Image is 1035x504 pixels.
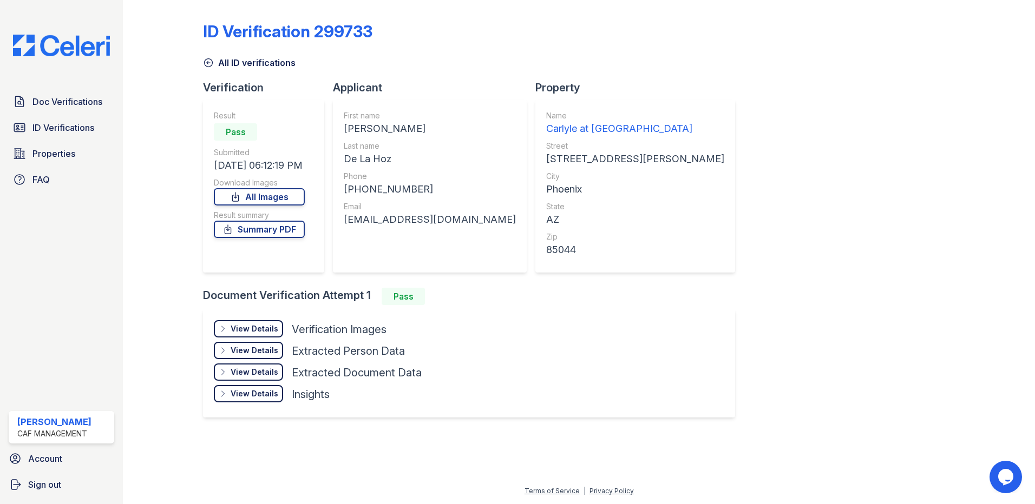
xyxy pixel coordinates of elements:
iframe: chat widget [990,461,1024,493]
div: Verification Images [292,322,387,337]
div: [STREET_ADDRESS][PERSON_NAME] [546,151,724,167]
div: Result [214,110,305,121]
div: Extracted Person Data [292,343,405,359]
a: Terms of Service [525,487,580,495]
div: First name [344,110,516,121]
a: Properties [9,143,114,164]
a: Sign out [4,474,119,495]
div: De La Hoz [344,151,516,167]
div: Phone [344,171,516,182]
div: Zip [546,231,724,242]
div: [PERSON_NAME] [17,415,91,428]
div: Submitted [214,147,305,158]
div: [EMAIL_ADDRESS][DOMAIN_NAME] [344,212,516,227]
div: Insights [292,387,330,402]
div: ID Verification 299733 [203,22,372,41]
span: Doc Verifications [32,95,102,108]
div: CAF Management [17,428,91,439]
a: ID Verifications [9,117,114,138]
div: View Details [231,323,278,334]
div: Verification [203,80,333,95]
div: View Details [231,388,278,399]
a: Summary PDF [214,221,305,238]
div: Name [546,110,724,121]
a: Doc Verifications [9,91,114,112]
div: | [584,487,586,495]
div: Extracted Document Data [292,365,422,380]
div: Document Verification Attempt 1 [203,288,744,305]
a: Account [4,448,119,469]
div: AZ [546,212,724,227]
div: Pass [214,123,257,141]
a: Name Carlyle at [GEOGRAPHIC_DATA] [546,110,724,136]
div: Pass [382,288,425,305]
div: [PERSON_NAME] [344,121,516,136]
div: View Details [231,367,278,377]
a: All Images [214,188,305,205]
div: Last name [344,141,516,151]
div: Property [535,80,744,95]
span: Account [28,452,62,465]
img: CE_Logo_Blue-a8612792a0a2168367f1c8372b55b34899dd931a85d93a1a3d3e32e68fde9ad4.png [4,35,119,56]
div: City [546,171,724,182]
div: Street [546,141,724,151]
div: Applicant [333,80,535,95]
div: Result summary [214,210,305,221]
div: [DATE] 06:12:19 PM [214,158,305,173]
div: State [546,201,724,212]
span: Sign out [28,478,61,491]
div: [PHONE_NUMBER] [344,182,516,197]
span: Properties [32,147,75,160]
div: Phoenix [546,182,724,197]
span: ID Verifications [32,121,94,134]
div: 85044 [546,242,724,257]
span: FAQ [32,173,50,186]
a: Privacy Policy [589,487,634,495]
div: View Details [231,345,278,356]
a: FAQ [9,169,114,190]
a: All ID verifications [203,56,296,69]
div: Download Images [214,177,305,188]
div: Carlyle at [GEOGRAPHIC_DATA] [546,121,724,136]
div: Email [344,201,516,212]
